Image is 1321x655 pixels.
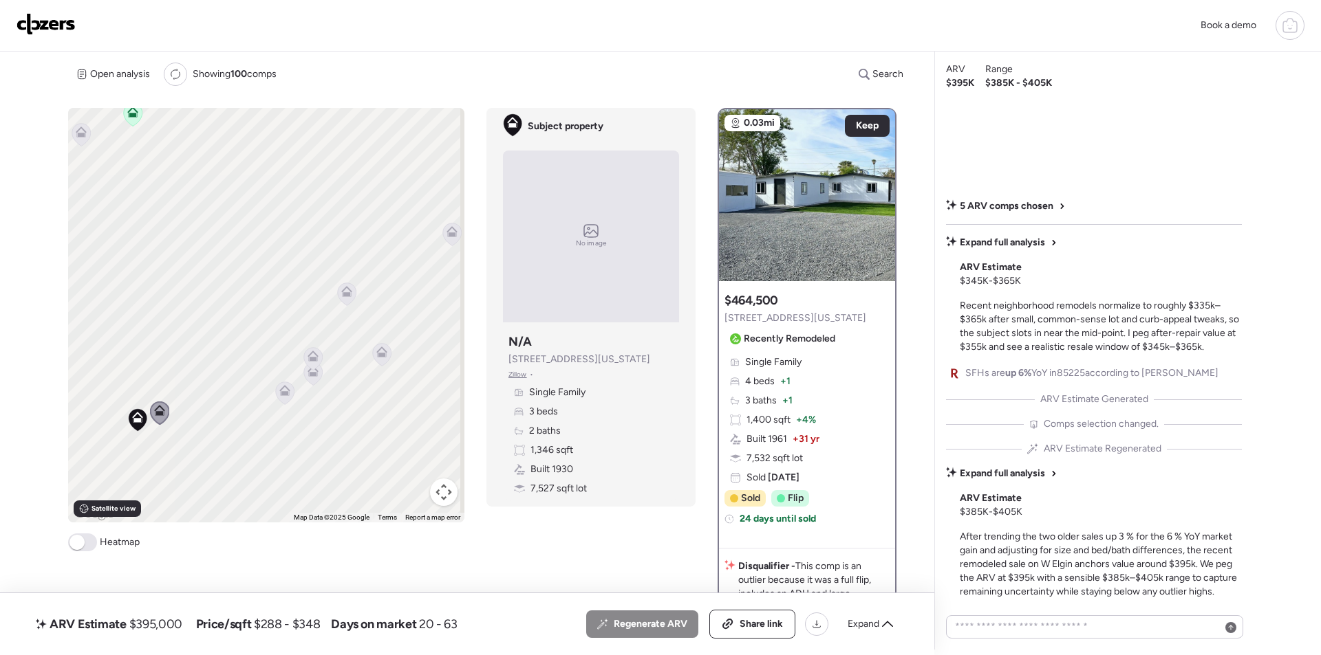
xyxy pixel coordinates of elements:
[856,119,879,133] span: Keep
[530,443,573,457] span: 1,346 sqft
[405,513,460,521] a: Report a map error
[100,535,140,549] span: Heatmap
[1040,392,1148,406] span: ARV Estimate Generated
[747,471,799,485] span: Sold
[960,260,1022,274] span: ARV Estimate
[747,432,787,446] span: Built 1961
[378,513,397,521] a: Terms (opens in new tab)
[946,63,965,76] span: ARV
[780,375,791,388] span: + 1
[576,238,606,249] span: No image
[1005,367,1031,379] span: up 6%
[508,353,650,366] span: [STREET_ADDRESS][US_STATE]
[530,369,533,380] span: •
[960,300,1239,353] span: Recent neighborhood remodels normalize to roughly $335k–$365k after small, common-sense lot and c...
[747,413,791,427] span: 1,400 sqft
[72,504,117,522] a: Open this area in Google Maps (opens a new window)
[1044,417,1159,431] span: Comps selection changed.
[985,63,1013,76] span: Range
[745,375,775,388] span: 4 beds
[960,236,1045,249] span: Expand full analysis
[528,120,603,133] span: Subject property
[744,116,775,130] span: 0.03mi
[508,333,532,350] h3: N/A
[796,413,816,427] span: + 4%
[530,482,587,496] span: 7,527 sqft lot
[848,617,879,631] span: Expand
[985,76,1052,90] span: $385K - $405K
[741,491,760,505] span: Sold
[793,432,819,446] span: + 31 yr
[331,616,416,632] span: Days on market
[766,471,799,483] span: [DATE]
[965,366,1218,380] span: SFHs are YoY in 85225 according to [PERSON_NAME]
[529,386,586,399] span: Single Family
[196,616,251,632] span: Price/sqft
[92,503,136,514] span: Satellite view
[724,292,778,309] h3: $464,500
[747,452,803,465] span: 7,532 sqft lot
[740,512,816,526] span: 24 days until sold
[960,199,1053,213] span: 5 ARV comps chosen
[960,531,1237,597] span: After trending the two older sales up 3 % for the 6 % YoY market gain and adjusting for size and ...
[724,311,866,325] span: [STREET_ADDRESS][US_STATE]
[90,67,150,81] span: Open analysis
[960,491,1022,505] span: ARV Estimate
[230,68,247,80] span: 100
[960,467,1045,480] span: Expand full analysis
[745,394,777,408] span: 3 baths
[960,505,1022,519] span: $385K - $405K
[740,617,783,631] span: Share link
[254,616,320,632] span: $288 - $348
[738,559,890,614] p: This comp is an outlier because it was a full flip, includes an ADU and large workshops
[529,405,558,419] span: 3 beds
[738,560,795,572] strong: Disqualifier -
[430,478,458,506] button: Map camera controls
[294,513,369,521] span: Map Data ©2025 Google
[50,616,127,632] span: ARV Estimate
[1044,442,1161,456] span: ARV Estimate Regenerated
[788,491,804,505] span: Flip
[508,369,527,380] span: Zillow
[782,394,793,408] span: + 1
[946,76,974,90] span: $395K
[1201,19,1256,31] span: Book a demo
[745,355,802,369] span: Single Family
[614,617,687,631] span: Regenerate ARV
[193,67,277,81] span: Showing comps
[72,504,117,522] img: Google
[419,616,457,632] span: 20 - 63
[17,13,76,35] img: Logo
[744,332,835,346] span: Recently Remodeled
[872,67,903,81] span: Search
[530,463,573,476] span: Built 1930
[129,616,182,632] span: $395,000
[960,274,1021,288] span: $345K - $365K
[529,424,561,438] span: 2 baths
